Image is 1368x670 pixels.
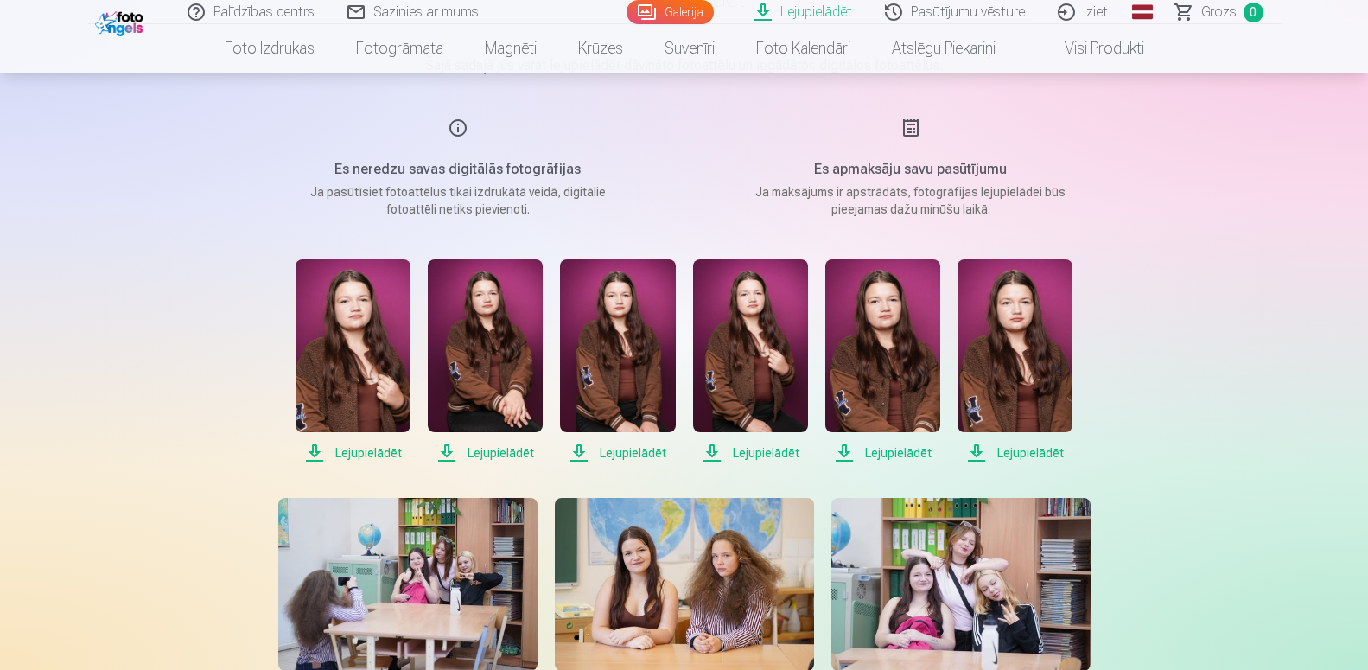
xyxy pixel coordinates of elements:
[693,443,808,463] span: Lejupielādēt
[296,259,410,463] a: Lejupielādēt
[335,24,464,73] a: Fotogrāmata
[557,24,644,73] a: Krūzes
[428,259,543,463] a: Lejupielādēt
[644,24,735,73] a: Suvenīri
[871,24,1016,73] a: Atslēgu piekariņi
[825,259,940,463] a: Lejupielādēt
[294,183,622,218] p: Ja pasūtīsiet fotoattēlus tikai izdrukātā veidā, digitālie fotoattēli netiks pievienoti.
[735,24,871,73] a: Foto kalendāri
[1016,24,1165,73] a: Visi produkti
[560,259,675,463] a: Lejupielādēt
[296,443,410,463] span: Lejupielādēt
[560,443,675,463] span: Lejupielādēt
[95,7,148,36] img: /fa1
[428,443,543,463] span: Lejupielādēt
[464,24,557,73] a: Magnēti
[825,443,940,463] span: Lejupielādēt
[294,159,622,180] h5: Es neredzu savas digitālās fotogrāfijas
[1244,3,1263,22] span: 0
[958,259,1072,463] a: Lejupielādēt
[958,443,1072,463] span: Lejupielādēt
[747,159,1075,180] h5: Es apmaksāju savu pasūtījumu
[693,259,808,463] a: Lejupielādēt
[204,24,335,73] a: Foto izdrukas
[747,183,1075,218] p: Ja maksājums ir apstrādāts, fotogrāfijas lejupielādei būs pieejamas dažu minūšu laikā.
[1201,2,1237,22] span: Grozs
